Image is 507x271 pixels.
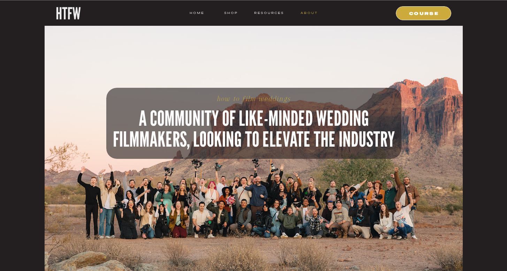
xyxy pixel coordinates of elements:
[400,10,448,16] a: COURSE
[190,10,204,16] a: HOME
[300,10,318,16] a: ABOUT
[252,10,284,16] a: resources
[106,108,401,199] h2: A COMMUNITY OF LIKE-MINDED WEDDING FILMMAKERS, LOOKING TO ELEVATE THE INDUSTRY
[217,10,245,16] a: shop
[185,95,323,102] h1: how to film weddings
